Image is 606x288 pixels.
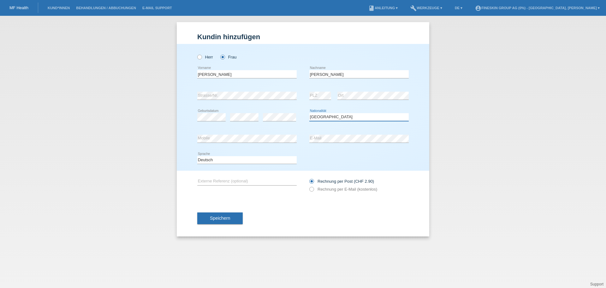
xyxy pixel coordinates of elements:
i: build [410,5,417,11]
label: Herr [197,55,213,59]
input: Rechnung per Post (CHF 2.90) [309,179,313,187]
a: account_circleFineSkin Group AG (0%) - [GEOGRAPHIC_DATA], [PERSON_NAME] ▾ [472,6,603,10]
h1: Kundin hinzufügen [197,33,409,41]
label: Frau [220,55,236,59]
i: book [368,5,375,11]
input: Herr [197,55,201,59]
a: E-Mail Support [139,6,175,10]
a: Behandlungen / Abbuchungen [73,6,139,10]
a: MF Health [9,5,28,10]
i: account_circle [475,5,481,11]
a: Kund*innen [45,6,73,10]
input: Rechnung per E-Mail (kostenlos) [309,187,313,195]
label: Rechnung per Post (CHF 2.90) [309,179,374,184]
a: Support [590,282,603,286]
a: bookAnleitung ▾ [365,6,401,10]
a: buildWerkzeuge ▾ [407,6,445,10]
label: Rechnung per E-Mail (kostenlos) [309,187,377,192]
input: Frau [220,55,224,59]
span: Speichern [210,216,230,221]
a: DE ▾ [452,6,466,10]
button: Speichern [197,212,243,224]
